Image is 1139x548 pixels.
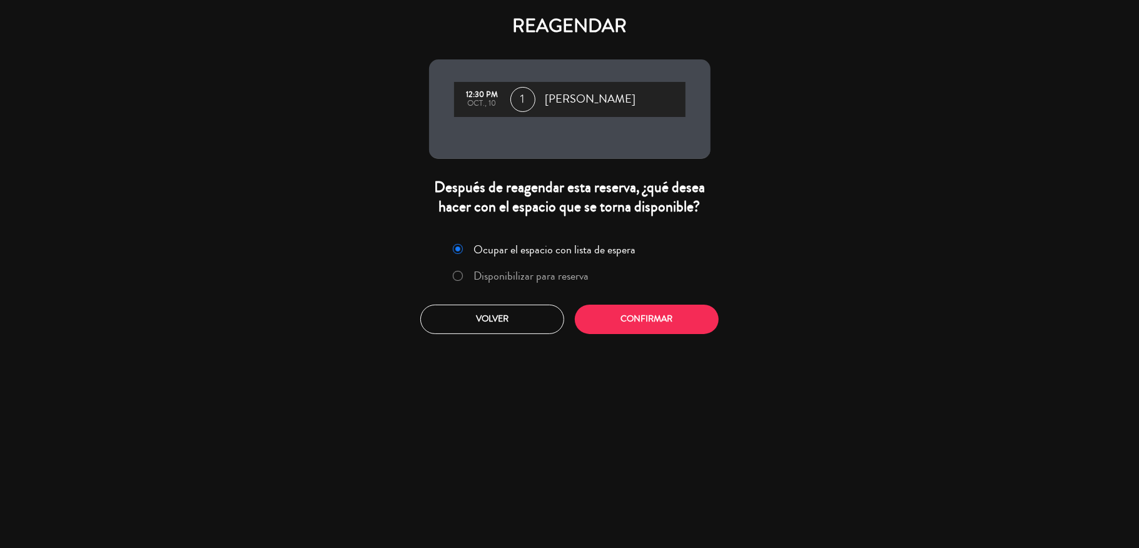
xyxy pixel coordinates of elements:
[420,305,564,334] button: Volver
[473,244,635,255] label: Ocupar el espacio con lista de espera
[575,305,719,334] button: Confirmar
[429,15,711,38] h4: REAGENDAR
[510,87,535,112] span: 1
[545,90,636,109] span: [PERSON_NAME]
[460,99,504,108] div: oct., 10
[429,178,711,216] div: Después de reagendar esta reserva, ¿qué desea hacer con el espacio que se torna disponible?
[460,91,504,99] div: 12:30 PM
[473,270,589,282] label: Disponibilizar para reserva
